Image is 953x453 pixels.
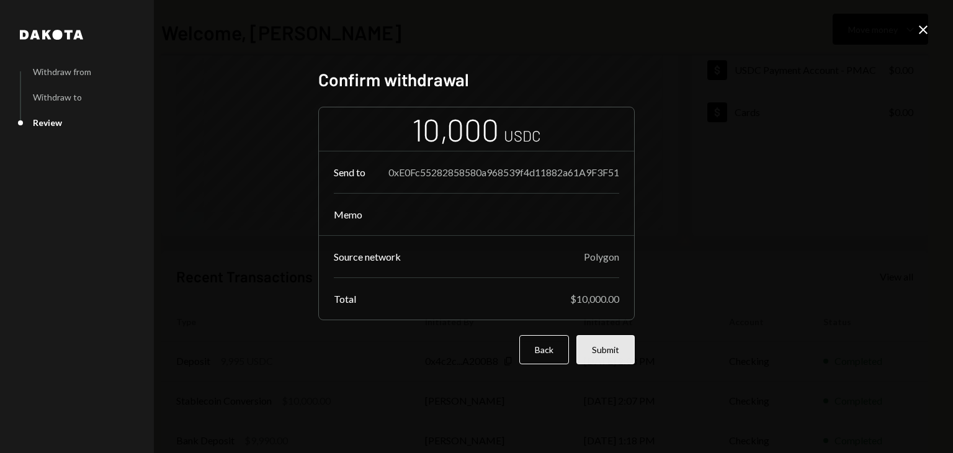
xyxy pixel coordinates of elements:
[412,110,499,149] div: 10,000
[334,251,401,262] div: Source network
[584,251,619,262] div: Polygon
[334,209,362,220] div: Memo
[33,66,91,77] div: Withdraw from
[334,166,365,178] div: Send to
[388,166,619,178] div: 0xE0Fc55282858580a968539f4d11882a61A9F3F51
[33,92,82,102] div: Withdraw to
[576,335,635,364] button: Submit
[334,293,356,305] div: Total
[504,125,541,146] div: USDC
[318,68,635,92] h2: Confirm withdrawal
[33,117,62,128] div: Review
[570,293,619,305] div: $10,000.00
[519,335,569,364] button: Back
